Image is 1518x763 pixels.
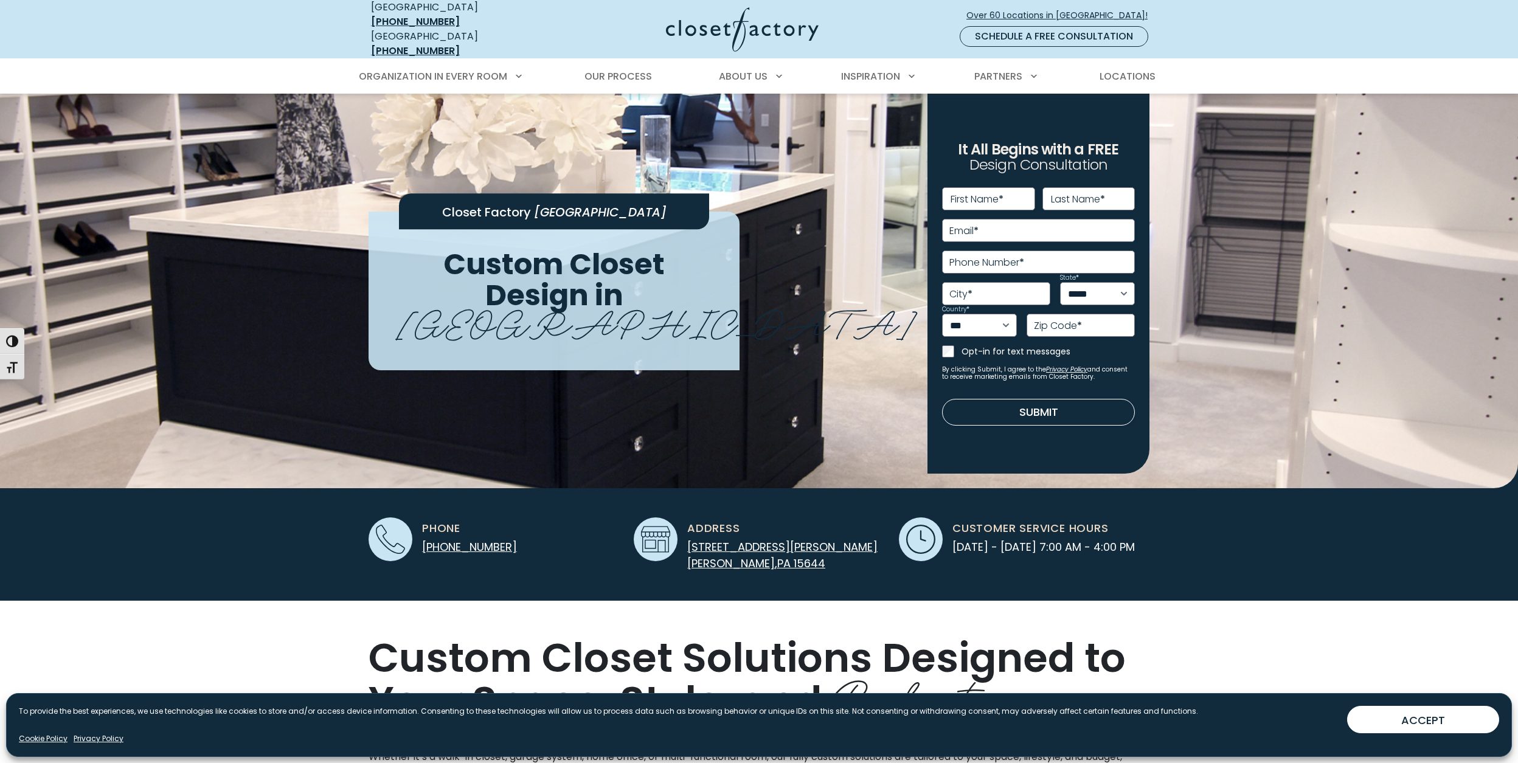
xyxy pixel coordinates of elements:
[942,306,969,312] label: Country
[962,345,1135,357] label: Opt-in for text messages
[951,195,1003,204] label: First Name
[1060,275,1079,281] label: State
[949,289,972,299] label: City
[966,9,1157,22] span: Over 60 Locations in [GEOGRAPHIC_DATA]!
[831,657,976,730] span: Budget
[422,520,460,536] span: Phone
[942,399,1135,426] button: Submit
[687,556,775,571] span: [PERSON_NAME]
[949,226,979,236] label: Email
[949,258,1024,268] label: Phone Number
[969,155,1108,175] span: Design Consultation
[687,539,878,554] span: [STREET_ADDRESS][PERSON_NAME]
[397,292,917,348] span: [GEOGRAPHIC_DATA]
[794,556,825,571] span: 15644
[369,672,822,728] span: Your Space, Style, and
[958,139,1118,159] span: It All Begins with a FREE
[442,204,531,221] span: Closet Factory
[1347,706,1499,733] button: ACCEPT
[371,15,460,29] a: [PHONE_NUMBER]
[841,69,900,83] span: Inspiration
[952,520,1109,536] span: Customer Service Hours
[974,69,1022,83] span: Partners
[687,520,740,536] span: Address
[960,26,1148,47] a: Schedule a Free Consultation
[666,7,819,52] img: Closet Factory Logo
[942,366,1135,381] small: By clicking Submit, I agree to the and consent to receive marketing emails from Closet Factory.
[719,69,768,83] span: About Us
[1051,195,1105,204] label: Last Name
[422,539,517,554] a: [PHONE_NUMBER]
[952,539,1135,555] span: [DATE] - [DATE] 7:00 AM - 4:00 PM
[371,29,547,58] div: [GEOGRAPHIC_DATA]
[1046,365,1087,374] a: Privacy Policy
[19,733,68,744] a: Cookie Policy
[687,539,878,571] a: [STREET_ADDRESS][PERSON_NAME] [PERSON_NAME],PA 15644
[350,60,1168,94] nav: Primary Menu
[966,5,1158,26] a: Over 60 Locations in [GEOGRAPHIC_DATA]!
[19,706,1198,717] p: To provide the best experiences, we use technologies like cookies to store and/or access device i...
[1034,321,1082,331] label: Zip Code
[1100,69,1156,83] span: Locations
[369,630,1126,686] span: Custom Closet Solutions Designed to
[443,244,665,316] span: Custom Closet Design in
[371,44,460,58] a: [PHONE_NUMBER]
[777,556,791,571] span: PA
[359,69,507,83] span: Organization in Every Room
[534,204,667,221] span: [GEOGRAPHIC_DATA]
[584,69,652,83] span: Our Process
[74,733,123,744] a: Privacy Policy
